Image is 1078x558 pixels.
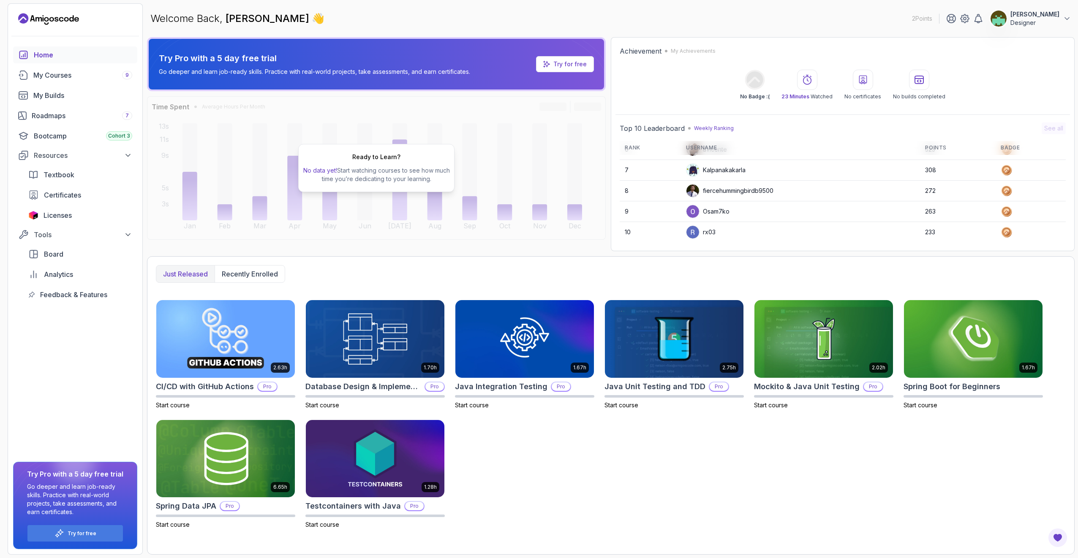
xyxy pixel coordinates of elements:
[864,382,882,391] p: Pro
[44,190,81,200] span: Certificates
[305,420,445,529] a: Testcontainers with Java card1.28hTestcontainers with JavaProStart course
[904,401,937,409] span: Start course
[573,364,586,371] p: 1.67h
[226,12,312,24] span: [PERSON_NAME]
[28,211,38,219] img: jetbrains icon
[991,11,1007,27] img: user profile image
[215,265,285,282] button: Recently enrolled
[754,401,788,409] span: Start course
[159,52,470,64] p: Try Pro with a 5 day free trial
[604,300,744,409] a: Java Unit Testing and TDD card2.75hJava Unit Testing and TDDProStart course
[553,60,587,68] a: Try for free
[44,269,73,279] span: Analytics
[163,269,208,279] p: Just released
[536,56,594,72] a: Try for free
[754,381,860,393] h2: Mockito & Java Unit Testing
[34,131,132,141] div: Bootcamp
[33,70,132,80] div: My Courses
[13,46,137,63] a: home
[34,150,132,160] div: Resources
[686,205,699,218] img: user profile image
[23,246,137,263] a: board
[13,87,137,104] a: builds
[156,381,254,393] h2: CI/CD with GitHub Actions
[33,90,132,100] div: My Builds
[34,50,132,60] div: Home
[620,141,681,155] th: Rank
[18,12,79,26] a: Landing page
[686,205,730,218] div: Osam7ko
[620,181,681,201] td: 8
[305,500,401,512] h2: Testcontainers with Java
[44,170,74,180] span: Textbook
[620,123,685,133] h2: Top 10 Leaderboard
[686,225,716,239] div: rx03
[156,300,295,409] a: CI/CD with GitHub Actions card2.63hCI/CD with GitHub ActionsProStart course
[424,364,437,371] p: 1.70h
[305,521,339,528] span: Start course
[13,227,137,242] button: Tools
[27,525,123,542] button: Try for free
[68,530,96,537] a: Try for free
[44,210,72,220] span: Licenses
[920,160,996,181] td: 308
[781,93,833,100] p: Watched
[13,107,137,124] a: roadmaps
[303,167,337,174] span: No data yet!
[920,201,996,222] td: 263
[312,12,325,26] span: 👋
[23,187,137,203] a: certificates
[920,222,996,243] td: 233
[125,112,129,119] span: 7
[722,364,736,371] p: 2.75h
[686,164,699,176] img: default monster avatar
[912,14,932,23] p: 2 Points
[620,222,681,243] td: 10
[273,364,287,371] p: 2.63h
[108,133,130,139] span: Cohort 3
[23,207,137,224] a: licenses
[306,420,444,498] img: Testcontainers with Java card
[754,300,893,409] a: Mockito & Java Unit Testing card2.02hMockito & Java Unit TestingProStart course
[620,46,661,56] h2: Achievement
[305,381,421,393] h2: Database Design & Implementation
[159,68,470,76] p: Go deeper and learn job-ready skills. Practice with real-world projects, take assessments, and ea...
[32,111,132,121] div: Roadmaps
[920,141,996,155] th: Points
[156,420,295,529] a: Spring Data JPA card6.65hSpring Data JPAProStart course
[305,401,339,409] span: Start course
[305,300,445,409] a: Database Design & Implementation card1.70hDatabase Design & ImplementationProStart course
[156,401,190,409] span: Start course
[781,93,809,100] span: 23 Minutes
[273,484,287,490] p: 6.65h
[710,382,728,391] p: Pro
[904,300,1043,409] a: Spring Boot for Beginners card1.67hSpring Boot for BeginnersStart course
[34,230,132,240] div: Tools
[425,382,444,391] p: Pro
[996,141,1066,155] th: Badge
[620,201,681,222] td: 9
[306,300,444,378] img: Database Design & Implementation card
[552,382,570,391] p: Pro
[686,184,699,197] img: user profile image
[220,502,239,510] p: Pro
[40,290,107,300] span: Feedback & Features
[1022,364,1035,371] p: 1.67h
[352,153,400,161] h2: Ready to Learn?
[222,269,278,279] p: Recently enrolled
[156,500,216,512] h2: Spring Data JPA
[156,300,295,378] img: CI/CD with GitHub Actions card
[13,67,137,84] a: courses
[44,249,63,259] span: Board
[844,93,881,100] p: No certificates
[156,420,295,498] img: Spring Data JPA card
[455,300,594,378] img: Java Integration Testing card
[455,401,489,409] span: Start course
[754,300,893,378] img: Mockito & Java Unit Testing card
[23,286,137,303] a: feedback
[686,226,699,238] img: user profile image
[424,484,437,490] p: 1.28h
[125,72,129,79] span: 9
